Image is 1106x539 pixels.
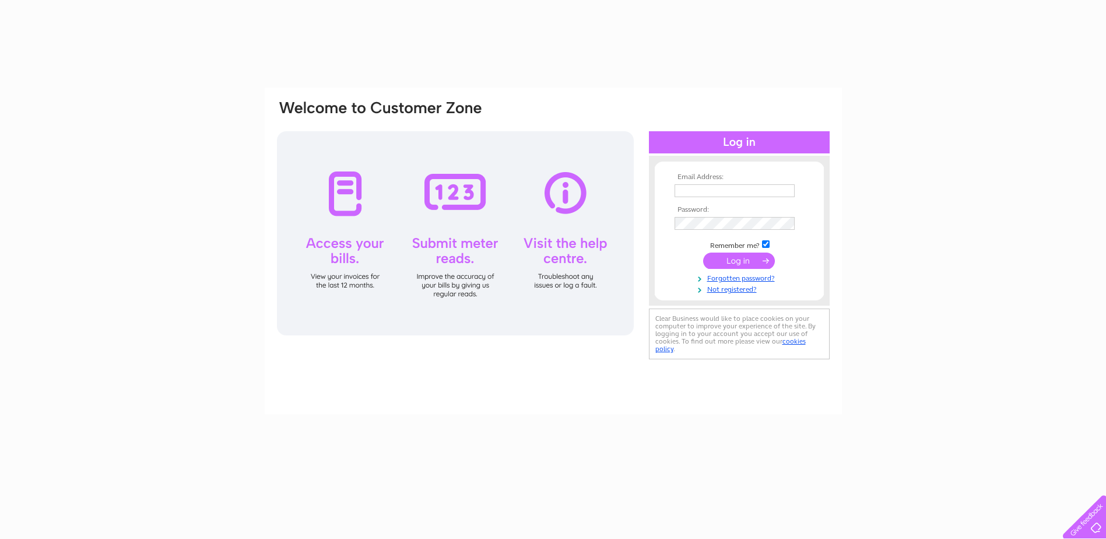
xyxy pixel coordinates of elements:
[649,309,830,359] div: Clear Business would like to place cookies on your computer to improve your experience of the sit...
[672,206,807,214] th: Password:
[703,253,775,269] input: Submit
[675,283,807,294] a: Not registered?
[672,173,807,181] th: Email Address:
[675,272,807,283] a: Forgotten password?
[672,239,807,250] td: Remember me?
[655,337,806,353] a: cookies policy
